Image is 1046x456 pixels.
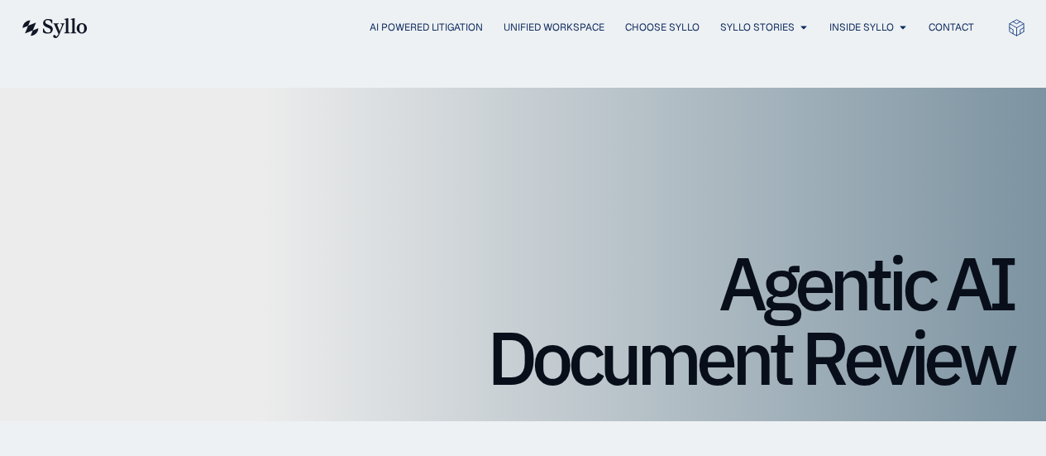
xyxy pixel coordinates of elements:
a: AI Powered Litigation [370,20,483,35]
a: Unified Workspace [504,20,604,35]
a: Choose Syllo [625,20,700,35]
a: Inside Syllo [829,20,894,35]
nav: Menu [121,20,974,36]
a: Contact [929,20,974,35]
div: Menu Toggle [121,20,974,36]
h1: Agentic AI Document Review [33,246,1013,395]
a: Syllo Stories [720,20,795,35]
img: syllo [20,18,88,38]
